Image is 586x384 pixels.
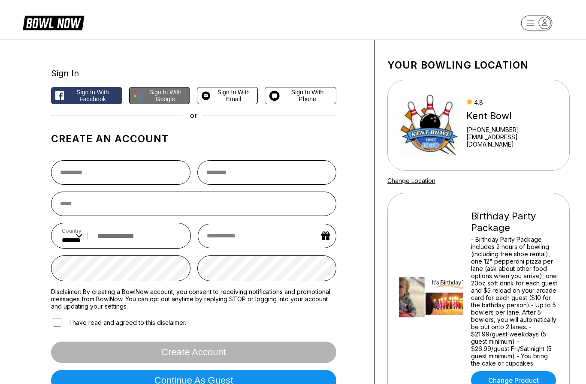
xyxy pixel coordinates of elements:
div: Sign In [51,68,336,78]
div: Kent Bowl [466,110,558,122]
div: - Birthday Party Package includes 2 hours of bowling (including free shoe rental), one 12" pepper... [471,236,558,367]
div: or [51,111,336,120]
img: Birthday Party Package [399,266,463,330]
a: [EMAIL_ADDRESS][DOMAIN_NAME] [466,133,558,148]
input: I have read and agreed to this disclaimer. [53,318,61,327]
h1: Your bowling location [387,59,570,71]
button: Sign in with Email [197,87,258,104]
label: I have read and agreed to this disclaimer. [51,317,186,328]
h1: Create an account [51,133,336,145]
div: Birthday Party Package [471,210,558,234]
span: Sign in with Facebook [67,89,118,102]
label: Country [62,228,82,234]
span: Sign in with Email [214,89,253,102]
span: Sign in with Google [145,89,186,102]
a: Change Location [387,177,435,184]
div: [PHONE_NUMBER] [466,126,558,133]
label: Disclaimer: By creating a BowlNow account, you consent to receiving notifications and promotional... [51,288,336,310]
img: Kent Bowl [399,93,459,157]
button: Sign in with Phone [265,87,336,104]
button: Sign in with Google [129,87,190,104]
button: Sign in with Facebook [51,87,122,104]
div: 4.8 [466,99,558,106]
span: Sign in with Phone [283,89,332,102]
